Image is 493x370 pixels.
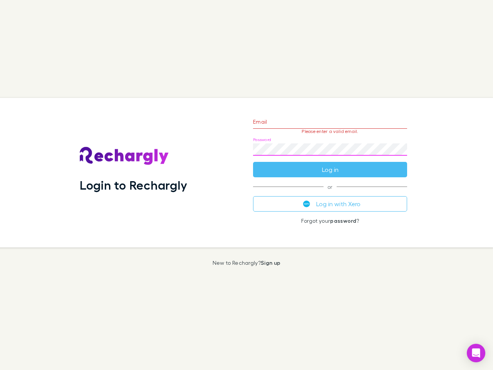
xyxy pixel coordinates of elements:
[261,259,280,266] a: Sign up
[253,162,407,177] button: Log in
[80,147,169,165] img: Rechargly's Logo
[253,129,407,134] p: Please enter a valid email.
[467,344,485,362] div: Open Intercom Messenger
[330,217,356,224] a: password
[253,137,271,143] label: Password
[213,260,281,266] p: New to Rechargly?
[253,196,407,212] button: Log in with Xero
[253,218,407,224] p: Forgot your ?
[80,178,187,192] h1: Login to Rechargly
[303,200,310,207] img: Xero's logo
